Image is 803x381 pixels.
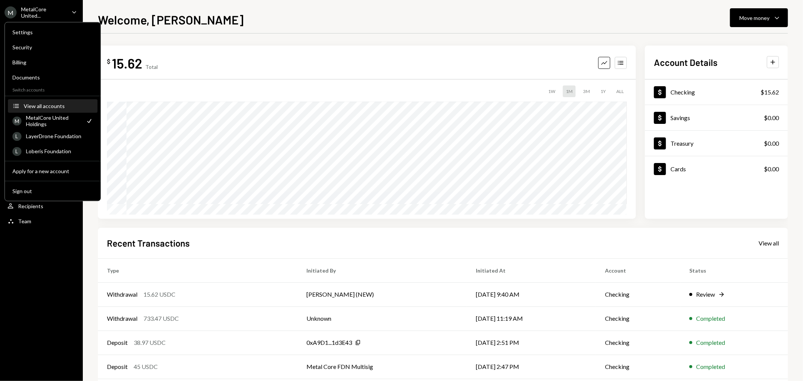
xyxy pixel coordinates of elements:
[670,140,693,147] div: Treasury
[297,282,467,306] td: [PERSON_NAME] (NEW)
[764,165,779,174] div: $0.00
[26,148,93,154] div: Loberis Foundation
[12,74,93,81] div: Documents
[760,88,779,97] div: $15.62
[545,85,558,97] div: 1W
[18,218,31,224] div: Team
[696,314,725,323] div: Completed
[5,214,78,228] a: Team
[306,338,352,347] div: 0xA9D1...1d3E43
[145,64,158,70] div: Total
[297,258,467,282] th: Initiated By
[467,306,596,331] td: [DATE] 11:19 AM
[12,116,21,125] div: M
[596,306,680,331] td: Checking
[297,355,467,379] td: Metal Core FDN Multisig
[107,237,190,249] h2: Recent Transactions
[12,44,93,50] div: Security
[24,103,93,109] div: View all accounts
[5,6,17,18] div: M
[596,331,680,355] td: Checking
[143,314,179,323] div: 733.47 USDC
[8,40,98,54] a: Security
[297,306,467,331] td: Unknown
[8,25,98,39] a: Settings
[12,168,93,174] div: Apply for a new account
[8,55,98,69] a: Billing
[696,290,715,299] div: Review
[5,85,101,93] div: Switch accounts
[645,156,788,181] a: Cards$0.00
[8,70,98,84] a: Documents
[107,58,110,65] div: $
[597,85,609,97] div: 1Y
[563,85,576,97] div: 1M
[8,184,98,198] button: Sign out
[12,188,93,194] div: Sign out
[12,132,21,141] div: L
[12,59,93,66] div: Billing
[645,105,788,130] a: Savings$0.00
[134,362,158,371] div: 45 USDC
[680,258,788,282] th: Status
[759,239,779,247] div: View all
[12,147,21,156] div: L
[107,290,137,299] div: Withdrawal
[696,362,725,371] div: Completed
[8,144,98,158] a: LLoberis Foundation
[98,12,244,27] h1: Welcome, [PERSON_NAME]
[8,129,98,143] a: LLayerDrone Foundation
[467,282,596,306] td: [DATE] 9:40 AM
[18,203,43,209] div: Recipients
[467,258,596,282] th: Initiated At
[8,99,98,113] button: View all accounts
[467,355,596,379] td: [DATE] 2:47 PM
[98,258,297,282] th: Type
[764,139,779,148] div: $0.00
[645,79,788,105] a: Checking$15.62
[112,55,142,72] div: 15.62
[26,133,93,139] div: LayerDrone Foundation
[596,282,680,306] td: Checking
[613,85,627,97] div: ALL
[107,362,128,371] div: Deposit
[764,113,779,122] div: $0.00
[8,165,98,178] button: Apply for a new account
[107,338,128,347] div: Deposit
[670,165,686,172] div: Cards
[730,8,788,27] button: Move money
[596,258,680,282] th: Account
[107,314,137,323] div: Withdrawal
[759,239,779,247] a: View all
[739,14,769,22] div: Move money
[143,290,175,299] div: 15.62 USDC
[134,338,166,347] div: 38.97 USDC
[21,6,66,19] div: MetalCore United...
[654,56,718,69] h2: Account Details
[5,199,78,213] a: Recipients
[26,114,81,127] div: MetalCore United Holdings
[645,131,788,156] a: Treasury$0.00
[696,338,725,347] div: Completed
[580,85,593,97] div: 3M
[467,331,596,355] td: [DATE] 2:51 PM
[596,355,680,379] td: Checking
[670,114,690,121] div: Savings
[12,29,93,35] div: Settings
[670,88,695,96] div: Checking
